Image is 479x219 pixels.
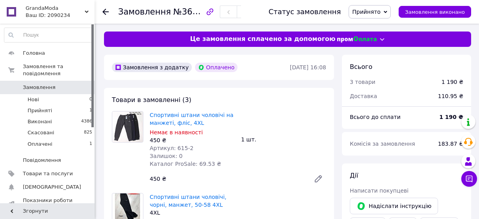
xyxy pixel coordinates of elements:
[350,114,401,120] span: Всього до сплати
[23,184,81,191] span: [DEMOGRAPHIC_DATA]
[147,173,307,184] div: 450 ₴
[89,107,92,114] span: 1
[150,153,183,159] span: Залишок: 0
[350,198,438,214] button: Надіслати інструкцію
[28,129,54,136] span: Скасовані
[84,129,92,136] span: 825
[81,118,92,125] span: 4386
[26,12,95,19] div: Ваш ID: 2090234
[173,7,229,17] span: №366322968
[23,63,95,77] span: Замовлення та повідомлення
[4,28,93,42] input: Пошук
[438,141,463,147] span: 183.87 ₴
[461,171,477,187] button: Чат з покупцем
[310,171,326,187] a: Редагувати
[28,107,52,114] span: Прийняті
[28,118,52,125] span: Виконані
[439,114,463,120] b: 1 190 ₴
[26,5,85,12] span: GrandaModa
[350,141,415,147] span: Комісія за замовлення
[350,187,408,194] span: Написати покупцеві
[23,197,73,211] span: Показники роботи компанії
[190,35,335,44] span: Це замовлення сплачено за допомогою
[150,136,235,144] div: 450 ₴
[23,157,61,164] span: Повідомлення
[405,9,465,15] span: Замовлення виконано
[118,7,171,17] span: Замовлення
[150,194,227,208] a: Спортивні штани чоловічі, чорні, манжет, 50-58 4XL
[112,111,143,142] img: Спортивні штани чоловічі на манжеті, фліс, 4XL
[150,145,193,151] span: Артикул: 615-2
[89,141,92,148] span: 1
[399,6,471,18] button: Замовлення виконано
[442,78,463,86] div: 1 190 ₴
[150,112,233,126] a: Спортивні штани чоловічі на манжеті, фліс, 4XL
[112,63,192,72] div: Замовлення з додатку
[433,87,468,105] div: 110.95 ₴
[350,172,358,179] span: Дії
[350,93,377,99] span: Доставка
[28,96,39,103] span: Нові
[350,79,375,85] span: 3 товари
[150,161,221,167] span: Каталог ProSale: 69.53 ₴
[23,84,56,91] span: Замовлення
[195,63,238,72] div: Оплачено
[89,96,92,103] span: 0
[150,209,235,217] div: 4XL
[352,9,381,15] span: Прийнято
[350,63,372,71] span: Всього
[269,8,341,16] div: Статус замовлення
[112,96,191,104] span: Товари в замовленні (3)
[23,50,45,57] span: Головна
[150,129,203,135] span: Немає в наявності
[102,8,109,16] div: Повернутися назад
[23,170,73,177] span: Товари та послуги
[238,134,329,145] div: 1 шт.
[290,64,326,71] time: [DATE] 16:08
[28,141,52,148] span: Оплачені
